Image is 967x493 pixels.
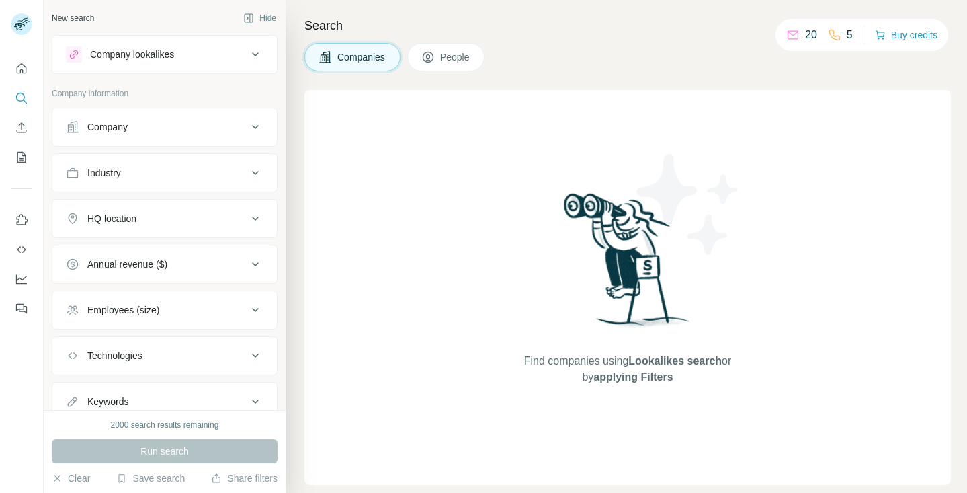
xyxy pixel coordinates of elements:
[52,340,277,372] button: Technologies
[805,27,817,43] p: 20
[628,355,722,367] span: Lookalikes search
[87,166,121,180] div: Industry
[11,297,32,321] button: Feedback
[87,303,159,317] div: Employees (size)
[11,267,32,291] button: Dashboard
[558,190,698,340] img: Surfe Illustration - Woman searching with binoculars
[52,471,90,485] button: Clear
[11,145,32,169] button: My lists
[304,16,951,35] h4: Search
[11,56,32,81] button: Quick start
[87,349,142,363] div: Technologies
[87,395,128,408] div: Keywords
[211,471,278,485] button: Share filters
[52,202,277,235] button: HQ location
[52,38,277,71] button: Company lookalikes
[90,48,174,61] div: Company lookalikes
[11,116,32,140] button: Enrich CSV
[87,258,167,271] div: Annual revenue ($)
[337,50,386,64] span: Companies
[440,50,471,64] span: People
[847,27,853,43] p: 5
[234,8,286,28] button: Hide
[87,212,136,225] div: HQ location
[593,371,673,383] span: applying Filters
[52,294,277,326] button: Employees (size)
[11,237,32,262] button: Use Surfe API
[52,248,277,280] button: Annual revenue ($)
[111,419,219,431] div: 2000 search results remaining
[520,353,735,385] span: Find companies using or by
[52,157,277,189] button: Industry
[52,385,277,418] button: Keywords
[52,87,278,100] p: Company information
[875,26,937,44] button: Buy credits
[52,111,277,143] button: Company
[628,144,749,265] img: Surfe Illustration - Stars
[87,120,128,134] div: Company
[11,86,32,110] button: Search
[52,12,94,24] div: New search
[116,471,185,485] button: Save search
[11,208,32,232] button: Use Surfe on LinkedIn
